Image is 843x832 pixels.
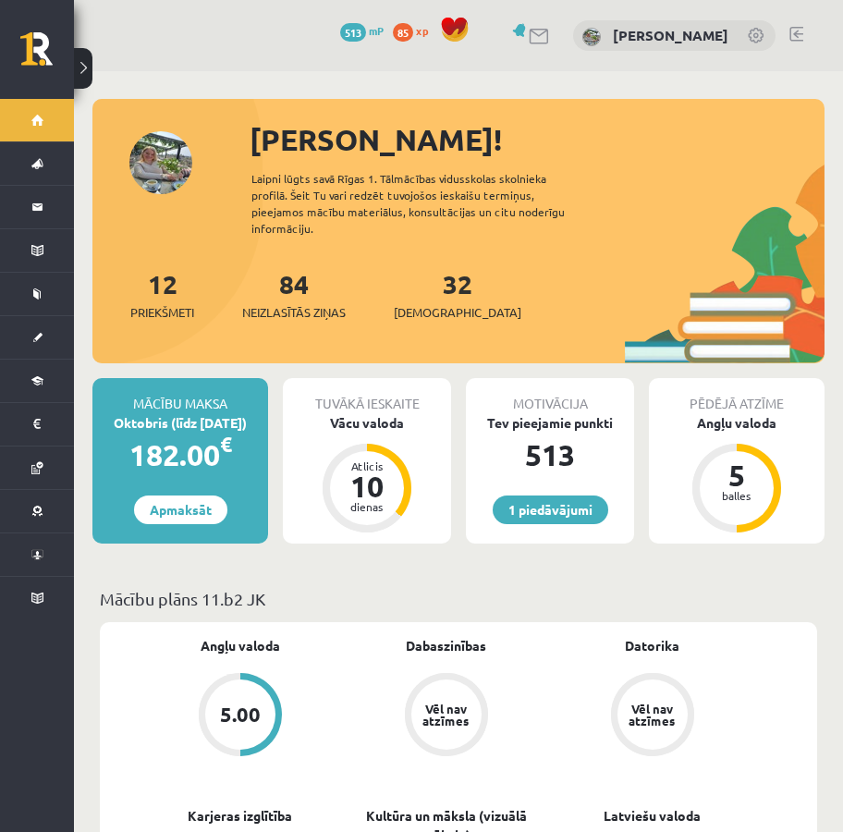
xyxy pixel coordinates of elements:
[649,413,825,535] a: Angļu valoda 5 balles
[220,704,261,725] div: 5.00
[339,460,395,471] div: Atlicis
[369,23,384,38] span: mP
[394,303,521,322] span: [DEMOGRAPHIC_DATA]
[339,471,395,501] div: 10
[130,267,194,322] a: 12Priekšmeti
[92,413,268,433] div: Oktobris (līdz [DATE])
[406,636,486,655] a: Dabaszinības
[393,23,437,38] a: 85 xp
[649,413,825,433] div: Angļu valoda
[466,433,634,477] div: 513
[242,267,346,322] a: 84Neizlasītās ziņas
[627,703,678,727] div: Vēl nav atzīmes
[393,23,413,42] span: 85
[493,496,608,524] a: 1 piedāvājumi
[709,490,764,501] div: balles
[134,496,227,524] a: Apmaksāt
[251,170,597,237] div: Laipni lūgts savā Rīgas 1. Tālmācības vidusskolas skolnieka profilā. Šeit Tu vari redzēt tuvojošo...
[220,431,232,458] span: €
[604,806,701,826] a: Latviešu valoda
[92,378,268,413] div: Mācību maksa
[343,673,549,760] a: Vēl nav atzīmes
[649,378,825,413] div: Pēdējā atzīme
[625,636,679,655] a: Datorika
[201,636,280,655] a: Angļu valoda
[340,23,366,42] span: 513
[283,413,451,433] div: Vācu valoda
[582,28,601,46] img: Sandra Lasmane
[709,460,764,490] div: 5
[613,26,728,44] a: [PERSON_NAME]
[283,378,451,413] div: Tuvākā ieskaite
[20,32,74,79] a: Rīgas 1. Tālmācības vidusskola
[394,267,521,322] a: 32[DEMOGRAPHIC_DATA]
[416,23,428,38] span: xp
[188,806,292,826] a: Karjeras izglītība
[466,378,634,413] div: Motivācija
[130,303,194,322] span: Priekšmeti
[421,703,472,727] div: Vēl nav atzīmes
[250,117,825,162] div: [PERSON_NAME]!
[137,673,343,760] a: 5.00
[242,303,346,322] span: Neizlasītās ziņas
[340,23,384,38] a: 513 mP
[339,501,395,512] div: dienas
[92,433,268,477] div: 182.00
[466,413,634,433] div: Tev pieejamie punkti
[100,586,817,611] p: Mācību plāns 11.b2 JK
[283,413,451,535] a: Vācu valoda Atlicis 10 dienas
[549,673,755,760] a: Vēl nav atzīmes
